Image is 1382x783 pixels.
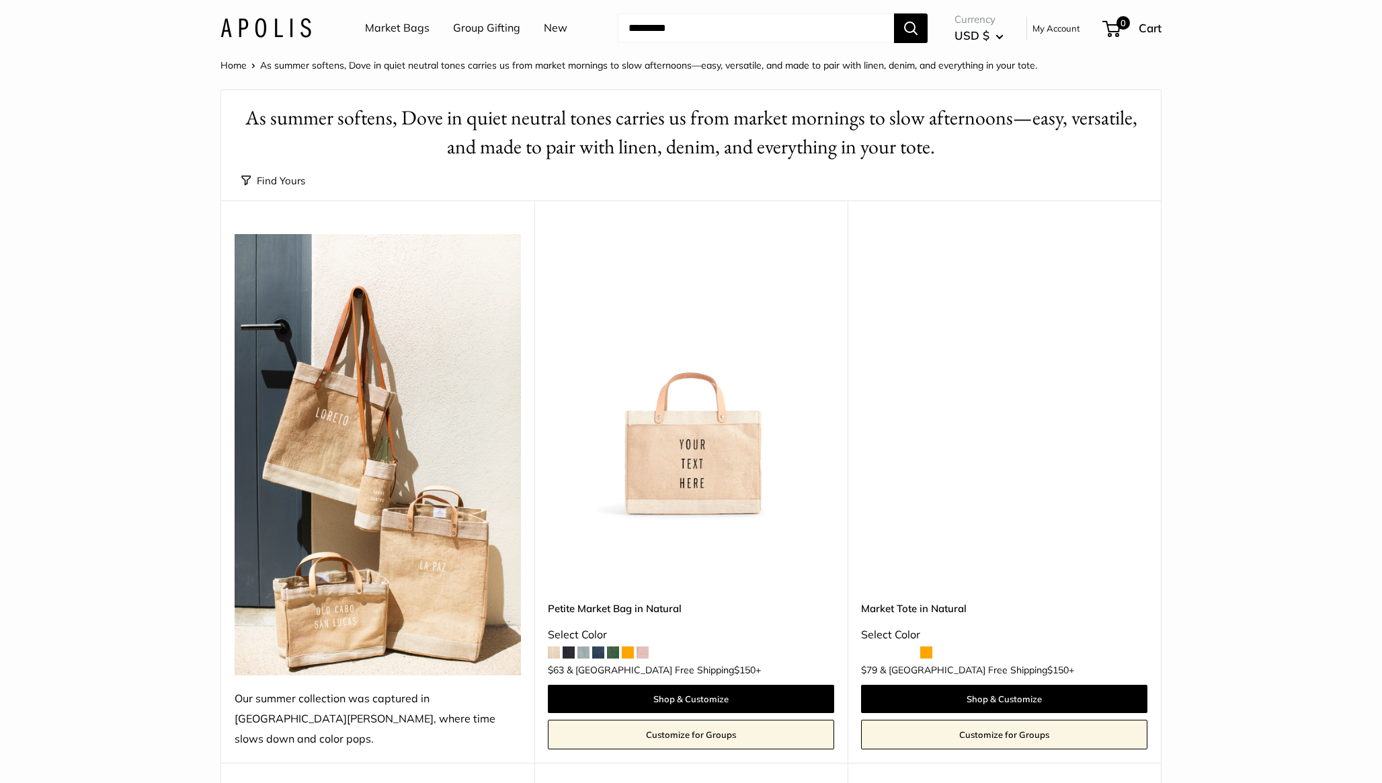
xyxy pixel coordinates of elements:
[861,234,1147,521] a: description_Make it yours with custom printed text.description_The Original Market bag in its 4 n...
[548,685,834,713] a: Shop & Customize
[1139,21,1162,35] span: Cart
[220,59,247,71] a: Home
[894,13,928,43] button: Search
[861,664,877,676] span: $79
[954,10,1004,29] span: Currency
[1047,664,1069,676] span: $150
[861,685,1147,713] a: Shop & Customize
[241,104,1141,161] h1: As summer softens, Dove in quiet neutral tones carries us from market mornings to slow afternoons...
[861,625,1147,645] div: Select Color
[220,57,1037,74] nav: Breadcrumb
[235,689,521,749] div: Our summer collection was captured in [GEOGRAPHIC_DATA][PERSON_NAME], where time slows down and c...
[453,18,520,38] a: Group Gifting
[241,172,305,190] button: Find Yours
[1104,17,1162,39] a: 0 Cart
[548,601,834,616] a: Petite Market Bag in Natural
[365,18,430,38] a: Market Bags
[954,28,989,42] span: USD $
[1032,20,1080,36] a: My Account
[861,601,1147,616] a: Market Tote in Natural
[220,18,311,38] img: Apolis
[544,18,567,38] a: New
[861,720,1147,749] a: Customize for Groups
[567,665,761,675] span: & [GEOGRAPHIC_DATA] Free Shipping +
[548,234,834,521] a: Petite Market Bag in Naturaldescription_Effortless style that elevates every moment
[548,625,834,645] div: Select Color
[260,59,1037,71] span: As summer softens, Dove in quiet neutral tones carries us from market mornings to slow afternoons...
[618,13,894,43] input: Search...
[880,665,1074,675] span: & [GEOGRAPHIC_DATA] Free Shipping +
[548,234,834,521] img: Petite Market Bag in Natural
[954,25,1004,46] button: USD $
[548,720,834,749] a: Customize for Groups
[734,664,756,676] span: $150
[235,234,521,675] img: Our summer collection was captured in Todos Santos, where time slows down and color pops.
[548,664,564,676] span: $63
[1116,16,1130,30] span: 0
